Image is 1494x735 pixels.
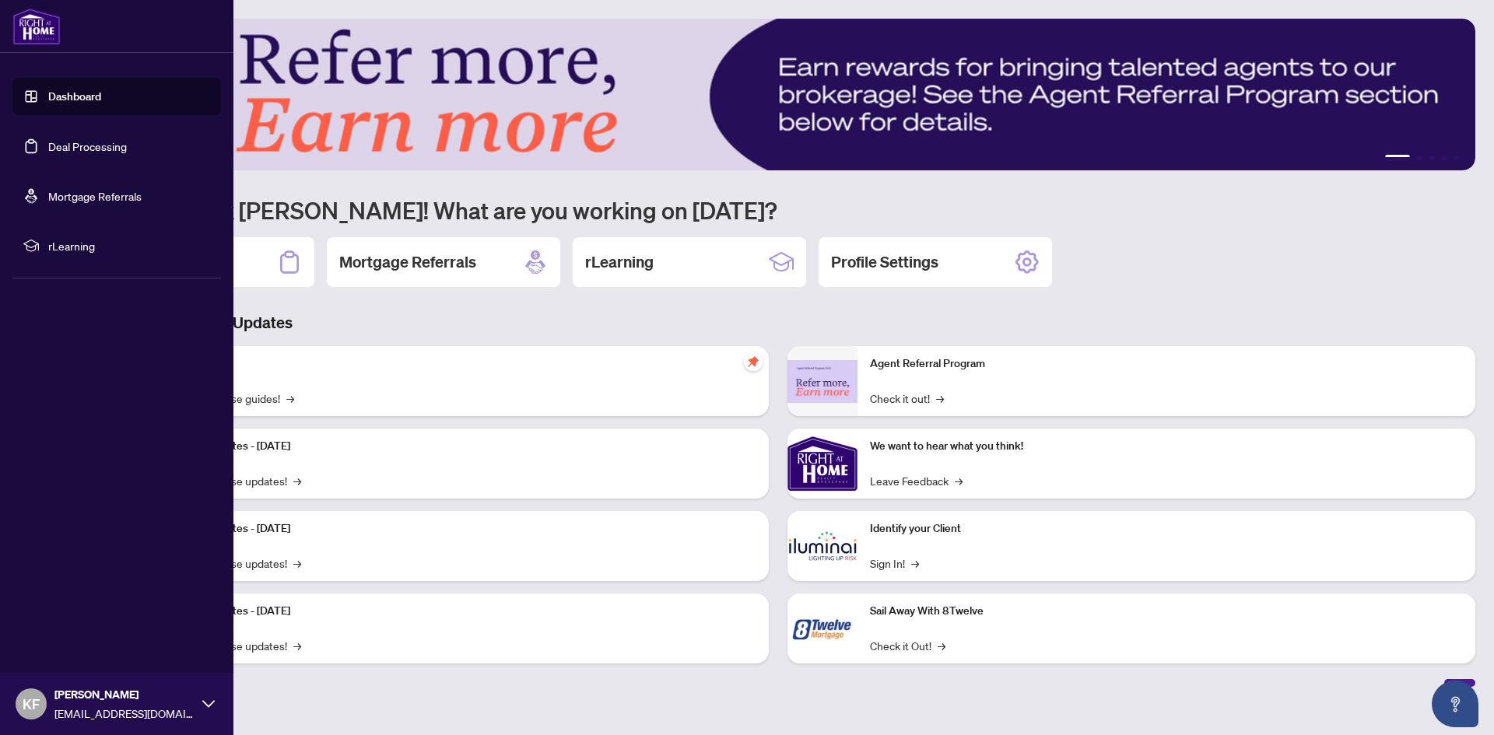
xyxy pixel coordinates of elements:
img: Slide 0 [81,19,1475,170]
a: Mortgage Referrals [48,189,142,203]
p: Platform Updates - [DATE] [163,438,756,455]
p: Sail Away With 8Twelve [870,603,1463,620]
button: 3 [1429,155,1435,161]
h1: Welcome back [PERSON_NAME]! What are you working on [DATE]? [81,195,1475,225]
p: Platform Updates - [DATE] [163,603,756,620]
img: Sail Away With 8Twelve [787,593,857,663]
p: We want to hear what you think! [870,438,1463,455]
button: 4 [1441,155,1447,161]
span: → [955,472,963,489]
button: 1 [1385,155,1410,161]
a: Leave Feedback→ [870,472,963,489]
p: Agent Referral Program [870,355,1463,373]
a: Sign In!→ [870,555,919,572]
button: 5 [1454,155,1460,161]
a: Check it out!→ [870,390,944,407]
img: Agent Referral Program [787,360,857,403]
h2: Mortgage Referrals [339,251,476,273]
span: → [286,390,294,407]
h2: Profile Settings [831,251,938,273]
span: → [293,555,301,572]
button: 2 [1416,155,1422,161]
a: Check it Out!→ [870,637,945,654]
span: → [938,637,945,654]
img: We want to hear what you think! [787,429,857,499]
span: [PERSON_NAME] [54,686,195,703]
span: → [911,555,919,572]
h3: Brokerage & Industry Updates [81,312,1475,334]
p: Self-Help [163,355,756,373]
span: → [936,390,944,407]
img: logo [12,8,61,45]
p: Platform Updates - [DATE] [163,520,756,537]
span: → [293,637,301,654]
span: → [293,472,301,489]
p: Identify your Client [870,520,1463,537]
span: KF [23,693,40,715]
button: Open asap [1432,681,1478,727]
span: rLearning [48,237,210,254]
span: [EMAIL_ADDRESS][DOMAIN_NAME] [54,705,195,722]
a: Deal Processing [48,139,127,153]
a: Dashboard [48,89,101,103]
h2: rLearning [585,251,654,273]
span: pushpin [744,352,763,371]
img: Identify your Client [787,511,857,581]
